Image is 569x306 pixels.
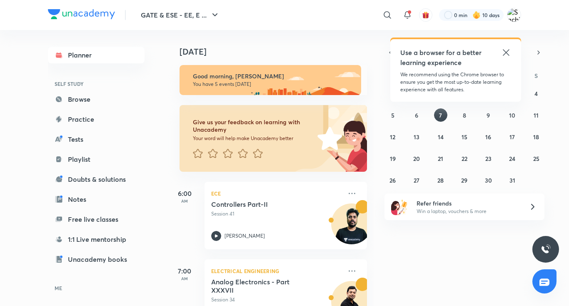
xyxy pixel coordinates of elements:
button: October 8, 2025 [458,108,471,122]
h5: 7:00 [168,266,201,276]
button: October 25, 2025 [529,152,543,165]
abbr: October 11, 2025 [534,111,539,119]
abbr: October 4, 2025 [534,90,538,98]
a: Company Logo [48,9,115,21]
img: streak [472,11,481,19]
h6: Good morning, [PERSON_NAME] [193,73,354,80]
img: avatar [422,11,429,19]
abbr: October 23, 2025 [485,155,492,163]
p: Session 41 [211,210,342,218]
h6: ME [48,281,145,295]
abbr: October 17, 2025 [509,133,515,141]
abbr: October 22, 2025 [462,155,467,163]
p: You have 5 events [DATE] [193,81,354,88]
abbr: October 18, 2025 [533,133,539,141]
p: [PERSON_NAME] [225,232,265,240]
h5: Controllers Part-II [211,200,315,208]
button: October 5, 2025 [386,108,399,122]
h5: 6:00 [168,188,201,198]
a: Doubts & solutions [48,171,145,188]
abbr: October 14, 2025 [438,133,444,141]
abbr: October 29, 2025 [461,176,467,184]
abbr: October 21, 2025 [438,155,443,163]
button: October 24, 2025 [506,152,519,165]
button: avatar [419,8,432,22]
button: October 13, 2025 [410,130,423,143]
abbr: October 20, 2025 [413,155,420,163]
abbr: October 13, 2025 [414,133,419,141]
abbr: October 30, 2025 [485,176,492,184]
button: October 29, 2025 [458,173,471,187]
abbr: October 31, 2025 [509,176,515,184]
abbr: October 27, 2025 [414,176,419,184]
button: October 11, 2025 [529,108,543,122]
a: Notes [48,191,145,208]
button: October 20, 2025 [410,152,423,165]
abbr: October 25, 2025 [533,155,539,163]
button: October 10, 2025 [506,108,519,122]
img: morning [180,65,361,95]
h6: SELF STUDY [48,77,145,91]
button: October 12, 2025 [386,130,399,143]
p: Win a laptop, vouchers & more [417,208,519,215]
p: Your word will help make Unacademy better [193,135,314,142]
button: October 21, 2025 [434,152,447,165]
button: GATE & ESE - EE, E ... [136,7,225,23]
button: October 22, 2025 [458,152,471,165]
p: AM [168,276,201,281]
h6: Refer friends [417,199,519,208]
button: October 9, 2025 [482,108,495,122]
button: October 7, 2025 [434,108,447,122]
button: October 27, 2025 [410,173,423,187]
button: October 6, 2025 [410,108,423,122]
a: Practice [48,111,145,128]
abbr: October 6, 2025 [415,111,418,119]
abbr: October 8, 2025 [463,111,466,119]
img: Sachin Sonkar [507,8,521,22]
abbr: October 28, 2025 [437,176,444,184]
abbr: October 12, 2025 [390,133,395,141]
p: Electrical Engineering [211,266,342,276]
button: October 23, 2025 [482,152,495,165]
button: October 4, 2025 [529,87,543,100]
h6: Give us your feedback on learning with Unacademy [193,118,314,133]
img: feedback_image [289,105,367,172]
a: Unacademy books [48,251,145,268]
p: Session 34 [211,296,342,303]
button: October 14, 2025 [434,130,447,143]
abbr: October 5, 2025 [391,111,394,119]
a: Tests [48,131,145,148]
button: October 26, 2025 [386,173,399,187]
h5: Analog Electronics - Part XXXVII [211,278,315,294]
h4: [DATE] [180,47,375,57]
a: Browse [48,91,145,108]
a: Planner [48,47,145,63]
button: October 16, 2025 [482,130,495,143]
button: October 19, 2025 [386,152,399,165]
h5: Use a browser for a better learning experience [400,48,483,68]
abbr: October 24, 2025 [509,155,515,163]
abbr: October 7, 2025 [439,111,442,119]
button: October 18, 2025 [529,130,543,143]
a: 1:1 Live mentorship [48,231,145,248]
a: Free live classes [48,211,145,228]
img: ttu [541,244,551,254]
abbr: October 15, 2025 [462,133,467,141]
p: ECE [211,188,342,198]
button: October 17, 2025 [506,130,519,143]
button: October 15, 2025 [458,130,471,143]
abbr: Saturday [534,72,538,80]
a: Playlist [48,151,145,168]
button: October 31, 2025 [506,173,519,187]
img: Avatar [332,208,372,248]
abbr: October 16, 2025 [485,133,491,141]
img: Company Logo [48,9,115,19]
abbr: October 19, 2025 [390,155,396,163]
button: October 30, 2025 [482,173,495,187]
p: We recommend using the Chrome browser to ensure you get the most up-to-date learning experience w... [400,71,511,93]
img: referral [391,198,408,215]
button: October 28, 2025 [434,173,447,187]
abbr: October 26, 2025 [389,176,396,184]
abbr: October 9, 2025 [487,111,490,119]
abbr: October 10, 2025 [509,111,515,119]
